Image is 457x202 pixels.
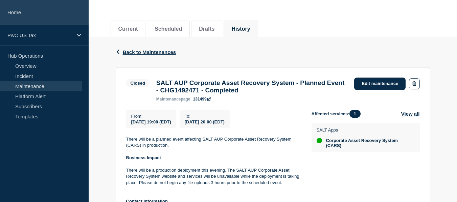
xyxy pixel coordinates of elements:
p: page [156,97,190,102]
button: Back to Maintenances [116,49,176,55]
span: 1 [349,110,361,118]
button: Scheduled [155,26,182,32]
p: To : [185,114,225,119]
a: 131499 [193,97,211,102]
span: maintenance [156,97,181,102]
button: View all [401,110,420,118]
h3: SALT AUP Corporate Asset Recovery System - Planned Event - CHG1492471 - Completed [156,79,348,94]
span: Back to Maintenances [123,49,176,55]
p: SALT Apps [317,127,413,133]
span: [DATE] 19:00 (EDT) [131,119,171,124]
button: Current [118,26,138,32]
button: History [231,26,250,32]
span: [DATE] 20:00 (EDT) [185,119,225,124]
div: up [317,138,322,143]
a: Edit maintenance [354,78,406,90]
span: Closed [126,79,150,87]
strong: Business Impact [126,155,161,160]
span: Affected services: [312,110,364,118]
p: From : [131,114,171,119]
p: PwC US Tax [7,32,72,38]
p: There will be a planned event affecting SALT AUP Corporate Asset Recovery System (CARS) in produc... [126,136,301,149]
button: Drafts [199,26,214,32]
span: Corporate Asset Recovery System (CARS) [326,138,413,148]
p: There will be a production deployment this evening. The SALT AUP Corporate Asset Recovery System ... [126,167,301,186]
